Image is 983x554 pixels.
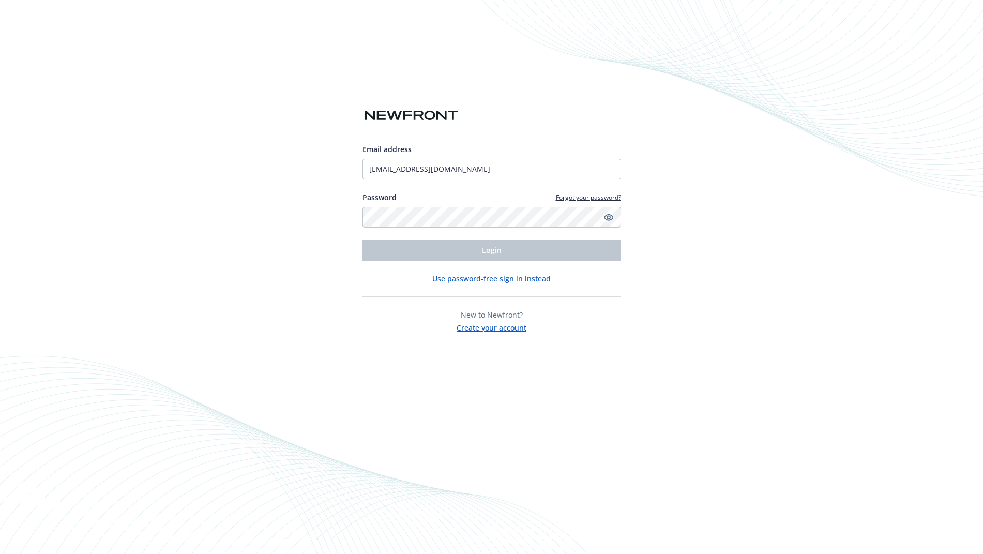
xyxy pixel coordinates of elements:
[362,159,621,179] input: Enter your email
[457,320,526,333] button: Create your account
[432,273,551,284] button: Use password-free sign in instead
[482,245,502,255] span: Login
[362,192,397,203] label: Password
[602,211,615,223] a: Show password
[362,144,412,154] span: Email address
[362,107,460,125] img: Newfront logo
[362,207,621,228] input: Enter your password
[556,193,621,202] a: Forgot your password?
[461,310,523,320] span: New to Newfront?
[362,240,621,261] button: Login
